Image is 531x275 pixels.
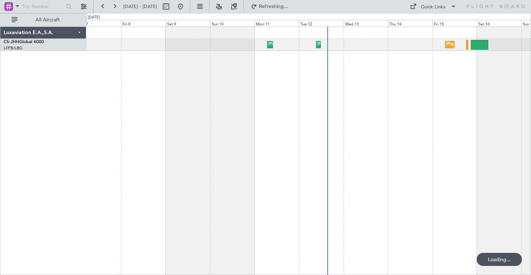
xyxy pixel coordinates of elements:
div: Fri 15 [432,20,477,26]
div: Loading... [477,253,522,266]
button: Quick Links [406,1,460,12]
span: CS-JHH [4,40,19,44]
span: Refreshing... [258,4,289,9]
div: Planned Maint [GEOGRAPHIC_DATA] ([GEOGRAPHIC_DATA]) [318,39,432,50]
button: Refreshing... [248,1,291,12]
div: Thu 7 [77,20,121,26]
div: Tue 12 [299,20,344,26]
button: All Aircraft [8,14,79,26]
a: LFPB/LBG [4,45,22,51]
a: CS-JHHGlobal 6000 [4,40,44,44]
div: Sun 10 [210,20,255,26]
span: [DATE] - [DATE] [123,3,157,10]
div: Thu 14 [388,20,432,26]
div: Planned Maint [GEOGRAPHIC_DATA] ([GEOGRAPHIC_DATA]) [269,39,383,50]
div: Mon 11 [254,20,299,26]
div: Wed 13 [344,20,388,26]
div: Sat 16 [477,20,522,26]
div: Fri 8 [121,20,166,26]
input: Trip Number [22,1,64,12]
span: All Aircraft [19,17,76,22]
div: Quick Links [421,4,445,11]
div: [DATE] [88,15,100,21]
div: Sat 9 [166,20,210,26]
